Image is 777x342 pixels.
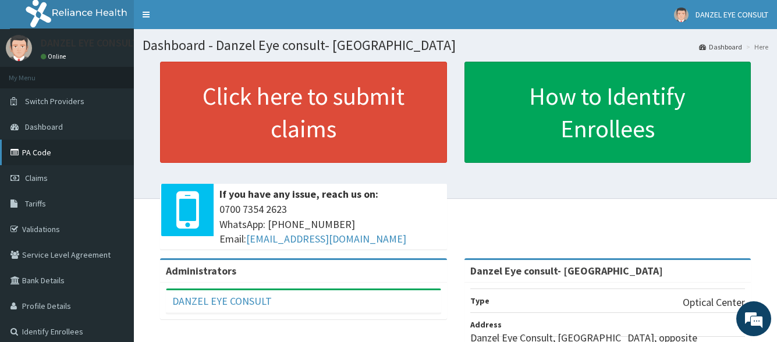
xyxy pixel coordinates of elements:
[464,62,751,163] a: How to Identify Enrollees
[6,35,32,61] img: User Image
[166,264,236,277] b: Administrators
[41,52,69,60] a: Online
[470,295,489,306] b: Type
[25,96,84,106] span: Switch Providers
[25,173,48,183] span: Claims
[470,264,663,277] strong: Danzel Eye consult- [GEOGRAPHIC_DATA]
[470,319,502,330] b: Address
[743,42,768,52] li: Here
[699,42,742,52] a: Dashboard
[172,294,272,308] a: DANZEL EYE CONSULT
[696,9,768,20] span: DANZEL EYE CONSULT
[143,38,768,53] h1: Dashboard - Danzel Eye consult- [GEOGRAPHIC_DATA]
[25,122,63,132] span: Dashboard
[219,202,441,247] span: 0700 7354 2623 WhatsApp: [PHONE_NUMBER] Email:
[683,295,745,310] p: Optical Center
[41,38,139,48] p: DANZEL EYE CONSULT
[25,198,46,209] span: Tariffs
[674,8,689,22] img: User Image
[219,187,378,201] b: If you have any issue, reach us on:
[246,232,406,245] a: [EMAIL_ADDRESS][DOMAIN_NAME]
[160,62,447,163] a: Click here to submit claims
